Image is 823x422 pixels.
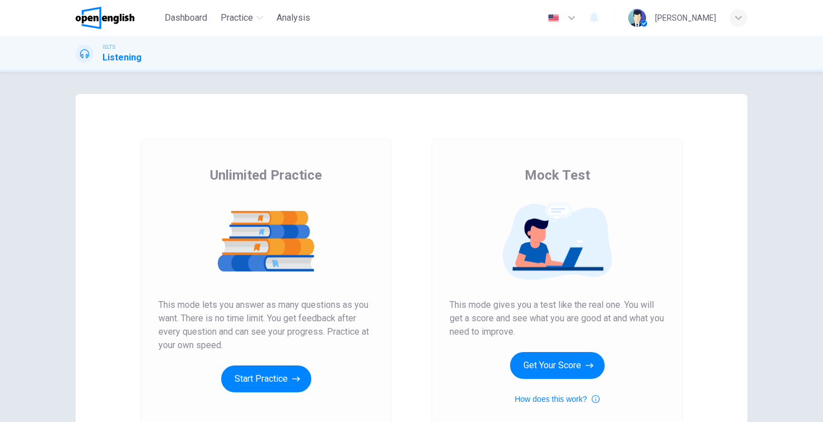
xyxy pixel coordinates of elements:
span: Unlimited Practice [210,166,322,184]
span: Dashboard [165,11,207,25]
button: How does this work? [515,392,599,406]
span: Mock Test [525,166,590,184]
button: Practice [216,8,268,28]
button: Start Practice [221,365,311,392]
button: Dashboard [160,8,212,28]
a: OpenEnglish logo [76,7,160,29]
span: Practice [221,11,253,25]
div: [PERSON_NAME] [655,11,716,25]
span: Analysis [277,11,310,25]
span: This mode lets you answer as many questions as you want. There is no time limit. You get feedback... [158,298,373,352]
h1: Listening [102,51,142,64]
span: This mode gives you a test like the real one. You will get a score and see what you are good at a... [450,298,665,339]
img: OpenEnglish logo [76,7,134,29]
span: IELTS [102,43,115,51]
button: Analysis [272,8,315,28]
img: en [546,14,560,22]
button: Get Your Score [510,352,605,379]
img: Profile picture [628,9,646,27]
